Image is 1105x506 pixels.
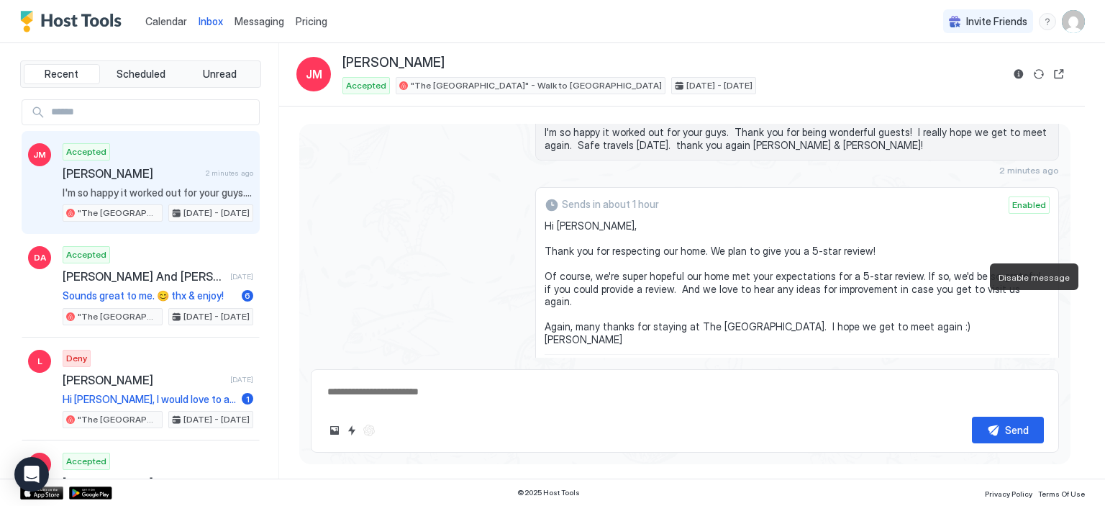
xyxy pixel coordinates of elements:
span: [DATE] - [DATE] [686,79,752,92]
span: [PERSON_NAME] [342,55,445,71]
span: Deny [66,352,87,365]
span: Invite Friends [966,15,1027,28]
span: [DATE] [230,375,253,384]
span: 2 minutes ago [206,168,253,178]
button: Open reservation [1050,65,1068,83]
span: I'm so happy it worked out for your guys. Thank you for being wonderful guests! I really hope we ... [63,186,253,199]
span: Pricing [296,15,327,28]
a: Inbox [199,14,223,29]
div: menu [1039,13,1056,30]
span: "The [GEOGRAPHIC_DATA]" - Walk to [GEOGRAPHIC_DATA] [78,207,159,220]
button: Recent [24,64,100,84]
span: Enabled [1012,199,1046,212]
span: 6 [245,290,250,301]
span: Hi [PERSON_NAME], I would love to accept your booking. However, we had a bad experience w/ a prev... [63,393,236,406]
span: 2 minutes ago [999,165,1059,176]
button: Unread [181,64,258,84]
span: Sounds great to me. 😊 thx & enjoy! [63,289,236,302]
span: [PERSON_NAME] [63,476,224,490]
a: App Store [20,487,63,500]
span: 1 [246,394,250,405]
span: "The [GEOGRAPHIC_DATA]" - Walk to [GEOGRAPHIC_DATA] [78,413,159,426]
span: "The [GEOGRAPHIC_DATA]" - Walk to [GEOGRAPHIC_DATA] [78,310,159,323]
span: Unread [203,68,237,81]
span: [DATE] [230,272,253,281]
span: Sends in about 1 hour [562,198,659,211]
span: Calendar [145,15,187,27]
div: Open Intercom Messenger [14,457,49,492]
span: Accepted [66,248,106,261]
a: Terms Of Use [1038,485,1085,500]
a: Calendar [145,14,187,29]
span: Terms Of Use [1038,489,1085,498]
span: [PERSON_NAME] [63,373,224,387]
span: Inbox [199,15,223,27]
a: Host Tools Logo [20,11,128,32]
span: Messaging [235,15,284,27]
input: Input Field [45,100,259,125]
span: Privacy Policy [985,489,1032,498]
span: Recent [45,68,78,81]
span: [DATE] - [DATE] [183,207,250,220]
span: [PERSON_NAME] [63,166,200,181]
span: Hi [PERSON_NAME], Thank you for respecting our home. We plan to give you a 5-star review! Of cour... [545,220,1050,345]
button: Upload image [326,422,343,439]
span: Accepted [66,145,106,158]
span: "The [GEOGRAPHIC_DATA]" - Walk to [GEOGRAPHIC_DATA] [411,79,662,92]
span: © 2025 Host Tools [517,488,580,497]
span: Disable message [999,272,1070,283]
button: Scheduled [103,64,179,84]
div: Send [1005,423,1029,438]
a: Messaging [235,14,284,29]
span: I'm so happy it worked out for your guys. Thank you for being wonderful guests! I really hope we ... [545,126,1050,151]
span: JM [33,148,46,161]
span: [DATE] - [DATE] [183,310,250,323]
button: Quick reply [343,422,360,439]
span: JM [306,65,322,83]
span: [DATE] - [DATE] [183,413,250,426]
a: Google Play Store [69,487,112,500]
div: User profile [1062,10,1085,33]
span: DA [34,251,46,264]
button: Sync reservation [1030,65,1047,83]
span: [PERSON_NAME] And [PERSON_NAME] [63,269,224,284]
span: Scheduled [117,68,165,81]
span: L [37,355,42,368]
button: Reservation information [1010,65,1027,83]
span: Accepted [346,79,386,92]
button: Send [972,417,1044,443]
a: Privacy Policy [985,485,1032,500]
span: Accepted [66,455,106,468]
div: tab-group [20,60,261,88]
